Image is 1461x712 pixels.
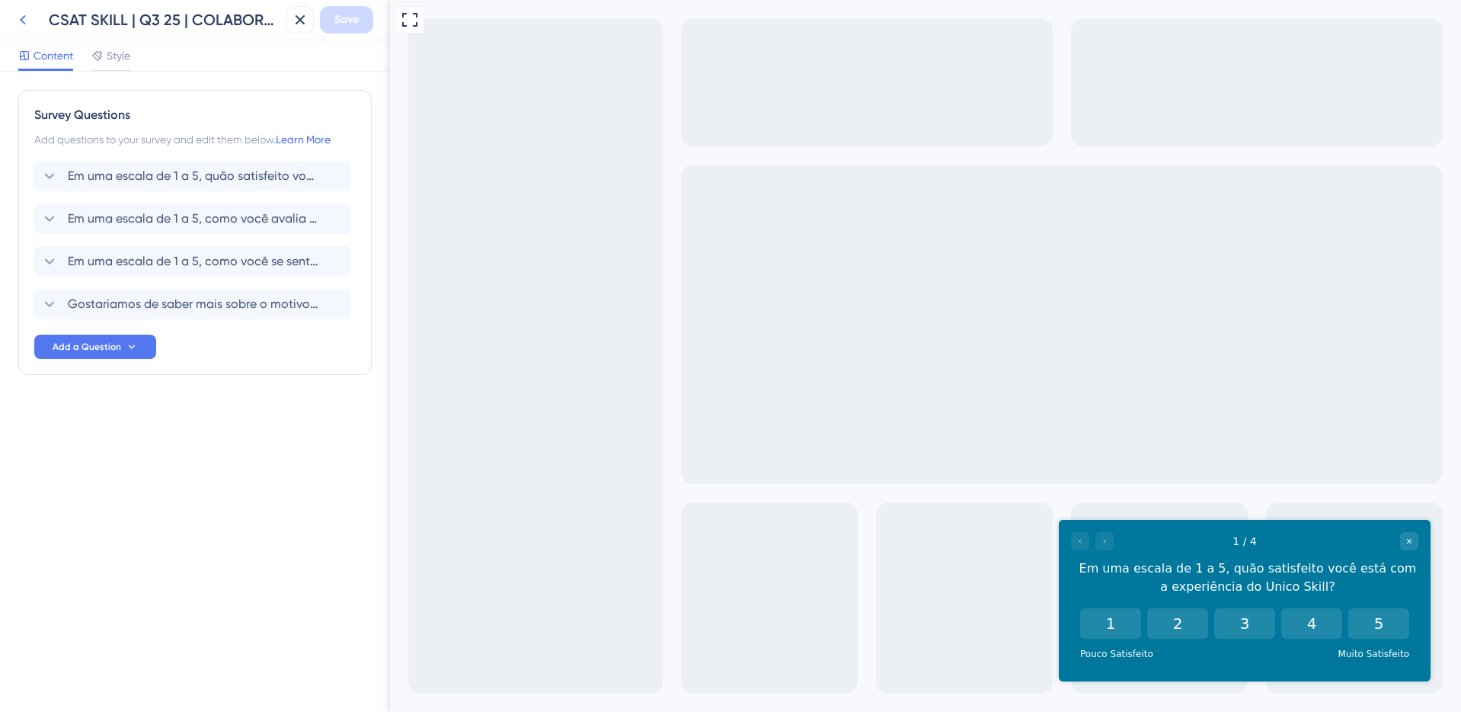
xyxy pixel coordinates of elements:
button: Save [320,6,373,34]
button: Add a Question [34,335,156,359]
span: Gostariamos de saber mais sobre o motivo das suas notas [68,295,319,313]
span: Em uma escala de 1 a 5, como você avalia o impacto do Unico Skill no seu desenvolvimento pessoal ... [68,210,319,228]
span: Em uma escala de 1 a 5, como você se sentiria se não tivesse mais acesso ao seu Benefício Educação? [68,252,319,271]
a: Learn More [276,133,331,146]
div: Survey Questions [34,106,356,124]
span: Em uma escala de 1 a 5, quão satisfeito você está com a experiência do Unico Skill? [68,167,319,185]
span: Style [107,47,130,65]
span: Add a Question [53,341,121,353]
span: Save [334,11,359,29]
div: Add questions to your survey and edit them below. [34,130,356,149]
span: Content [34,47,73,65]
div: CSAT SKILL | Q3 25 | COLABORADOR [49,9,280,30]
iframe: UserGuiding Survey [669,520,1041,682]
